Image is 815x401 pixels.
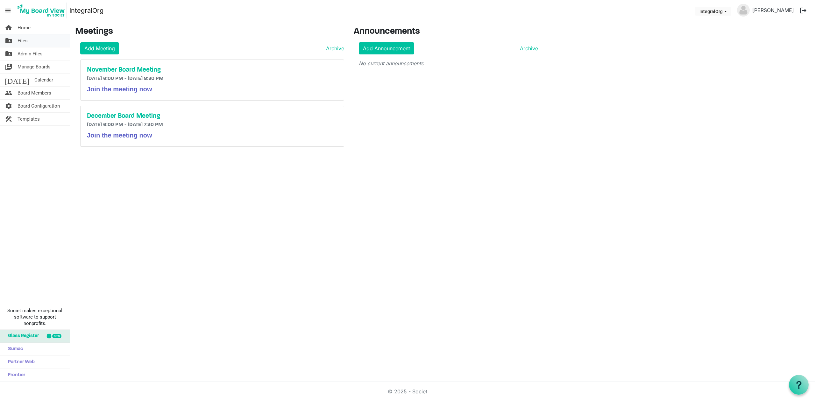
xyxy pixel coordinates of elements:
span: settings [5,100,12,112]
a: Archive [517,45,538,52]
span: Partner Web [5,356,35,369]
span: Calendar [34,74,53,86]
img: no-profile-picture.svg [737,4,750,17]
h6: [DATE] 6:00 PM - [DATE] 7:30 PM [87,122,337,128]
a: Join the meeting now [87,87,152,92]
h6: [DATE] 6:00 PM - [DATE] 8:30 PM [87,76,337,82]
a: IntegralOrg [69,4,103,17]
span: construction [5,113,12,125]
a: My Board View Logo [16,3,69,18]
a: [PERSON_NAME] [750,4,797,17]
span: Templates [18,113,40,125]
a: © 2025 - Societ [388,388,427,395]
span: Sumac [5,343,23,355]
p: No current announcements [359,60,538,67]
span: Manage Boards [18,60,51,73]
span: folder_shared [5,47,12,60]
span: [DATE] [5,74,29,86]
span: Societ makes exceptional software to support nonprofits. [3,307,67,327]
span: switch_account [5,60,12,73]
span: Join the meeting now [87,132,152,139]
span: Frontier [5,369,25,382]
a: November Board Meeting [87,66,337,74]
a: Add Meeting [80,42,119,54]
a: Join the meeting now [87,133,152,138]
img: My Board View Logo [16,3,67,18]
span: Files [18,34,28,47]
h3: Announcements [354,26,543,37]
span: Home [18,21,31,34]
span: home [5,21,12,34]
span: menu [2,4,14,17]
h3: Meetings [75,26,344,37]
span: Admin Files [18,47,43,60]
a: Archive [323,45,344,52]
span: Board Configuration [18,100,60,112]
span: Board Members [18,87,51,99]
span: Join the meeting now [87,86,152,93]
div: new [52,334,61,338]
button: IntegralOrg dropdownbutton [695,7,731,16]
a: December Board Meeting [87,112,337,120]
span: folder_shared [5,34,12,47]
span: Glass Register [5,330,39,342]
button: logout [797,4,810,17]
a: Add Announcement [359,42,414,54]
span: people [5,87,12,99]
